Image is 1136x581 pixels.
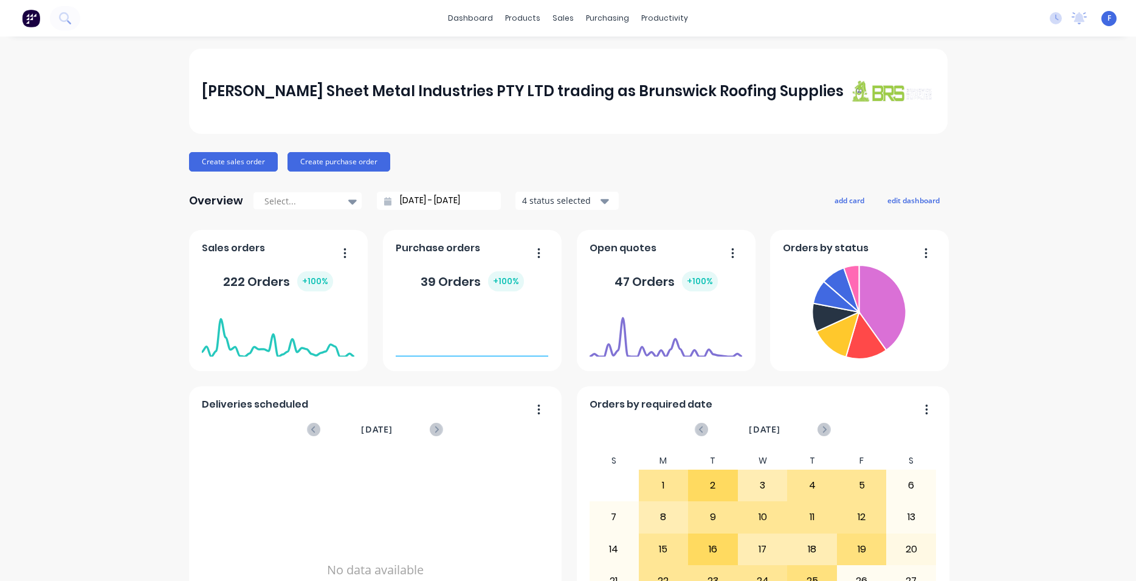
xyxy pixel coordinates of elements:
div: + 100 % [488,271,524,291]
span: Open quotes [590,241,656,256]
div: + 100 % [682,271,718,291]
span: Purchase orders [396,241,480,256]
span: [DATE] [361,423,393,436]
span: [DATE] [749,423,780,436]
div: 8 [639,502,688,532]
div: products [499,9,546,27]
div: T [787,452,837,470]
div: F [837,452,887,470]
div: 17 [738,534,787,565]
div: 2 [689,470,737,501]
button: edit dashboard [880,192,948,208]
div: 4 [788,470,836,501]
div: purchasing [580,9,635,27]
div: M [639,452,689,470]
div: Overview [189,189,243,213]
img: Factory [22,9,40,27]
div: 47 Orders [614,271,718,291]
button: 4 status selected [515,192,619,210]
div: 39 Orders [421,271,524,291]
div: 6 [887,470,935,501]
div: 19 [838,534,886,565]
div: 15 [639,534,688,565]
div: 13 [887,502,935,532]
div: 12 [838,502,886,532]
div: 4 status selected [522,194,599,207]
span: F [1107,13,1111,24]
div: 16 [689,534,737,565]
img: J A Sheet Metal Industries PTY LTD trading as Brunswick Roofing Supplies [849,80,934,102]
div: 3 [738,470,787,501]
div: 222 Orders [223,271,333,291]
button: add card [827,192,872,208]
div: T [688,452,738,470]
div: 5 [838,470,886,501]
div: [PERSON_NAME] Sheet Metal Industries PTY LTD trading as Brunswick Roofing Supplies [202,79,844,103]
div: S [589,452,639,470]
a: dashboard [442,9,499,27]
div: 10 [738,502,787,532]
div: W [738,452,788,470]
div: 11 [788,502,836,532]
div: + 100 % [297,271,333,291]
div: productivity [635,9,694,27]
span: Orders by status [783,241,869,256]
button: Create purchase order [287,152,390,172]
span: Sales orders [202,241,265,256]
div: 9 [689,502,737,532]
button: Create sales order [189,152,278,172]
div: 1 [639,470,688,501]
div: 20 [887,534,935,565]
div: 7 [590,502,638,532]
div: sales [546,9,580,27]
div: S [886,452,936,470]
div: 14 [590,534,638,565]
div: 18 [788,534,836,565]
